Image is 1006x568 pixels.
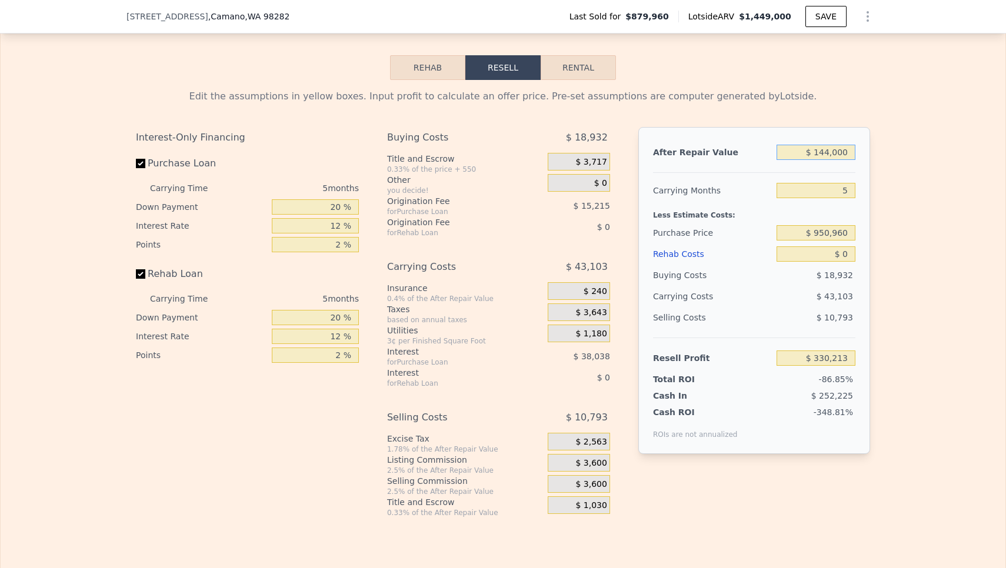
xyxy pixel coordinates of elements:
span: $ 3,600 [575,479,607,490]
span: $ 3,717 [575,157,607,168]
div: Interest [387,346,518,357]
div: Title and Escrow [387,153,543,165]
span: $ 252,225 [811,391,853,400]
input: Purchase Loan [136,159,145,168]
div: 5 months [231,179,359,198]
div: Origination Fee [387,216,518,228]
span: $ 240 [584,286,607,297]
span: $ 10,793 [566,407,608,428]
button: Rental [541,55,616,80]
div: Other [387,174,543,186]
div: 2.5% of the After Repair Value [387,487,543,496]
button: Rehab [390,55,465,80]
span: $ 3,600 [575,458,607,469]
button: Show Options [856,5,880,28]
span: , WA 98282 [245,12,289,21]
div: Title and Escrow [387,496,543,508]
div: Total ROI [653,373,727,385]
span: $ 18,932 [566,127,608,148]
div: Origination Fee [387,195,518,207]
div: Points [136,346,267,365]
div: Interest Rate [136,216,267,235]
span: $ 0 [594,178,607,189]
span: $1,449,000 [739,12,791,21]
div: Buying Costs [387,127,518,148]
span: $ 2,563 [575,437,607,447]
div: Interest-Only Financing [136,127,359,148]
span: -348.81% [814,407,853,417]
div: Purchase Price [653,222,772,243]
div: 0.33% of the price + 550 [387,165,543,174]
div: Insurance [387,282,543,294]
div: 5 months [231,289,359,308]
div: Buying Costs [653,265,772,286]
div: Utilities [387,325,543,336]
button: SAVE [805,6,847,27]
label: Rehab Loan [136,263,267,285]
div: for Purchase Loan [387,207,518,216]
div: Cash In [653,390,727,402]
label: Purchase Loan [136,153,267,174]
div: Selling Commission [387,475,543,487]
div: Points [136,235,267,254]
span: $ 15,215 [574,201,610,211]
span: -86.85% [819,375,853,384]
div: for Rehab Loan [387,379,518,388]
div: Edit the assumptions in yellow boxes. Input profit to calculate an offer price. Pre-set assumptio... [136,89,870,103]
span: $ 38,038 [574,352,610,361]
span: $ 0 [597,222,610,232]
span: , Camano [208,11,290,22]
div: Carrying Time [150,289,226,308]
span: Lotside ARV [688,11,739,22]
span: $ 43,103 [566,256,608,278]
div: for Purchase Loan [387,357,518,367]
div: Taxes [387,303,543,315]
div: you decide! [387,186,543,195]
div: After Repair Value [653,142,772,163]
div: Down Payment [136,308,267,327]
div: based on annual taxes [387,315,543,325]
span: $ 0 [597,373,610,382]
div: Carrying Costs [653,286,727,307]
div: Carrying Costs [387,256,518,278]
div: Listing Commission [387,454,543,466]
div: Selling Costs [387,407,518,428]
div: Interest Rate [136,327,267,346]
div: ROIs are not annualized [653,418,738,439]
div: Selling Costs [653,307,772,328]
div: Rehab Costs [653,243,772,265]
div: for Rehab Loan [387,228,518,238]
div: Less Estimate Costs: [653,201,855,222]
span: [STREET_ADDRESS] [126,11,208,22]
div: Down Payment [136,198,267,216]
div: 2.5% of the After Repair Value [387,466,543,475]
div: 0.33% of the After Repair Value [387,508,543,517]
div: Resell Profit [653,348,772,369]
span: $ 3,643 [575,308,607,318]
span: $ 1,030 [575,500,607,511]
div: Excise Tax [387,433,543,445]
input: Rehab Loan [136,269,145,279]
span: $ 43,103 [817,292,853,301]
span: $ 1,180 [575,329,607,339]
div: Carrying Time [150,179,226,198]
span: Last Sold for [569,11,626,22]
span: $ 18,932 [817,270,853,280]
button: Resell [465,55,541,80]
div: Cash ROI [653,406,738,418]
div: Interest [387,367,518,379]
div: 1.78% of the After Repair Value [387,445,543,454]
span: $879,960 [625,11,669,22]
span: $ 10,793 [817,313,853,322]
div: 3¢ per Finished Square Foot [387,336,543,346]
div: Carrying Months [653,180,772,201]
div: 0.4% of the After Repair Value [387,294,543,303]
